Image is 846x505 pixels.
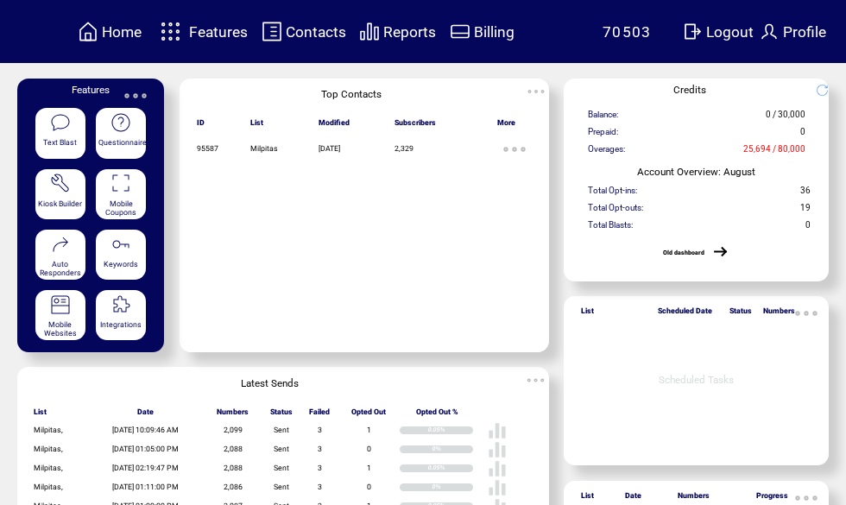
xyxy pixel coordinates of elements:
span: 2,088 [224,464,243,472]
img: text-blast.svg [50,112,71,133]
span: 19 [800,203,811,218]
span: 0 [367,445,371,453]
span: Milpitas [250,144,278,153]
a: Home [75,18,144,45]
span: List [250,118,263,132]
a: Profile [756,18,829,45]
span: Mobile Websites [44,320,77,338]
span: 2,088 [224,445,243,453]
span: List [581,306,594,320]
span: Keywords [104,260,138,268]
a: Features [153,15,250,48]
img: exit.svg [682,21,703,42]
span: [DATE] 10:09:46 AM [112,426,179,434]
img: chart.svg [359,21,380,42]
img: integrations.svg [110,294,131,315]
span: Integrations [100,320,142,329]
a: Old dashboard [663,249,704,256]
img: home.svg [78,21,98,42]
span: Features [189,23,248,41]
span: Sent [274,464,289,472]
span: Questionnaire [98,138,147,147]
span: Billing [474,23,515,41]
a: Text Blast [35,108,86,159]
span: 1 [367,464,371,472]
span: 2,086 [224,483,243,491]
span: Latest Sends [241,377,299,389]
img: ellypsis.svg [523,79,549,104]
span: Sent [274,483,289,491]
span: Top Contacts [321,88,382,100]
img: mobile-websites.svg [50,294,71,315]
span: [DATE] 01:11:00 PM [112,483,179,491]
span: 3 [318,483,322,491]
span: Kiosk Builder [38,199,82,208]
span: Total Opt-ins: [588,186,637,200]
span: Date [625,491,641,505]
span: Status [729,306,752,320]
span: Failed [309,407,330,421]
span: Profile [783,23,826,41]
img: coupons.svg [110,173,131,193]
span: 3 [318,426,322,434]
img: profile.svg [759,21,780,42]
span: Date [137,407,154,421]
span: Overages: [588,144,625,159]
span: Total Opt-outs: [588,203,643,218]
span: Milpitas, [34,464,63,472]
span: Progress [756,491,788,505]
span: Opted Out [351,407,386,421]
img: poll%20-%20white.svg [488,478,507,497]
span: Logout [706,23,754,41]
span: Total Blasts: [588,220,633,235]
span: Home [102,23,142,41]
span: Reports [383,23,436,41]
span: [DATE] 01:05:00 PM [112,445,179,453]
img: poll%20-%20white.svg [488,459,507,478]
span: Scheduled Tasks [659,374,734,386]
span: Scheduled Date [658,306,712,320]
img: poll%20-%20white.svg [488,440,507,459]
img: ellypsis.svg [522,367,549,394]
img: ellypsis.svg [789,296,824,331]
span: 3 [318,464,322,472]
span: Mobile Coupons [105,199,136,217]
span: More [497,118,515,132]
span: Milpitas, [34,445,63,453]
a: Keywords [96,230,147,281]
span: ID [197,118,205,132]
img: poll%20-%20white.svg [488,421,507,440]
span: Contacts [286,23,346,41]
a: Billing [447,18,517,45]
span: Features [72,84,110,96]
span: Balance: [588,110,618,124]
a: Contacts [259,18,349,45]
img: refresh.png [816,84,837,97]
a: Reports [357,18,439,45]
span: 95587 [197,144,218,153]
div: 0% [432,483,474,491]
span: 25,694 / 80,000 [743,144,805,159]
span: Auto Responders [40,260,81,277]
img: creidtcard.svg [450,21,470,42]
span: Subscribers [395,118,436,132]
a: Logout [679,18,756,45]
img: tool%201.svg [50,173,71,193]
img: auto-responders.svg [50,234,71,255]
span: 1 [367,426,371,434]
span: 36 [800,186,811,200]
span: 2,329 [395,144,414,153]
span: Sent [274,426,289,434]
a: Questionnaire [96,108,147,159]
div: 0% [432,445,474,453]
span: Sent [274,445,289,453]
div: 0.05% [428,464,474,472]
img: contacts.svg [262,21,282,42]
span: 0 / 30,000 [766,110,805,124]
span: Modified [319,118,350,132]
img: questionnaire.svg [110,112,131,133]
span: 2,099 [224,426,243,434]
span: Prepaid: [588,127,618,142]
a: Auto Responders [35,230,86,281]
span: List [34,407,47,421]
